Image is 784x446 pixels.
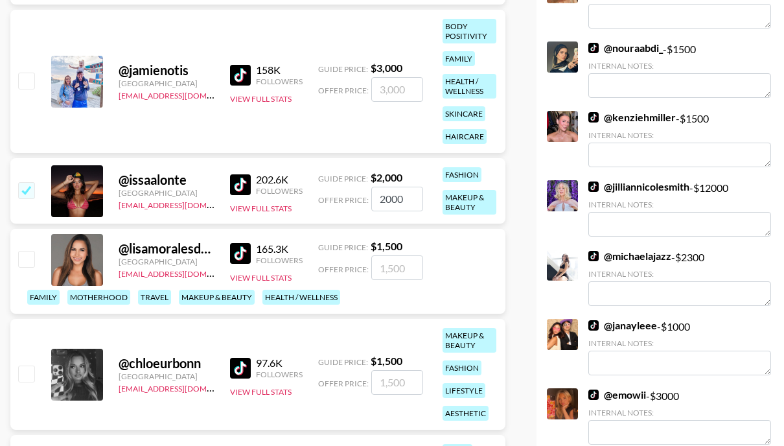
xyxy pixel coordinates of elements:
[119,241,214,257] div: @ lisamoralesduke
[179,290,255,305] div: makeup & beauty
[588,388,646,401] a: @emowii
[119,381,249,393] a: [EMAIL_ADDRESS][DOMAIN_NAME]
[443,51,475,66] div: family
[256,186,303,196] div: Followers
[443,19,496,43] div: body positivity
[119,62,214,78] div: @ jamienotis
[256,64,303,76] div: 158K
[262,290,340,305] div: health / wellness
[443,129,487,144] div: haircare
[119,355,214,371] div: @ chloeurbonn
[443,406,489,421] div: aesthetic
[588,269,771,279] div: Internal Notes:
[318,357,368,367] span: Guide Price:
[119,78,214,88] div: [GEOGRAPHIC_DATA]
[318,174,368,183] span: Guide Price:
[588,61,771,71] div: Internal Notes:
[119,88,249,100] a: [EMAIL_ADDRESS][DOMAIN_NAME]
[588,112,599,123] img: TikTok
[588,43,599,53] img: TikTok
[588,338,771,348] div: Internal Notes:
[318,264,369,274] span: Offer Price:
[67,290,130,305] div: motherhood
[138,290,171,305] div: travel
[256,357,303,370] div: 97.6K
[230,65,251,86] img: TikTok
[119,172,214,188] div: @ issaalonte
[371,171,402,183] strong: $ 2,000
[230,94,292,104] button: View Full Stats
[230,273,292,283] button: View Full Stats
[588,319,771,375] div: - $ 1000
[256,76,303,86] div: Followers
[588,41,663,54] a: @nouraabdi_
[256,255,303,265] div: Followers
[256,370,303,379] div: Followers
[27,290,60,305] div: family
[443,74,496,99] div: health / wellness
[318,64,368,74] span: Guide Price:
[256,242,303,255] div: 165.3K
[588,182,599,192] img: TikTok
[318,86,369,95] span: Offer Price:
[588,200,771,209] div: Internal Notes:
[588,319,657,332] a: @janayleee
[230,243,251,264] img: TikTok
[318,195,369,205] span: Offer Price:
[371,240,402,252] strong: $ 1,500
[588,180,689,193] a: @jilliannicolesmith
[230,204,292,213] button: View Full Stats
[588,408,771,417] div: Internal Notes:
[119,371,214,381] div: [GEOGRAPHIC_DATA]
[443,190,496,215] div: makeup & beauty
[588,388,771,445] div: - $ 3000
[443,328,496,353] div: makeup & beauty
[318,242,368,252] span: Guide Price:
[588,111,676,124] a: @kenziehmiller
[371,255,423,280] input: 1,500
[371,62,402,74] strong: $ 3,000
[230,387,292,397] button: View Full Stats
[588,320,599,331] img: TikTok
[230,358,251,379] img: TikTok
[443,167,481,182] div: fashion
[588,130,771,140] div: Internal Notes:
[443,383,485,398] div: lifestyle
[588,251,599,261] img: TikTok
[371,187,423,211] input: 2,000
[588,111,771,167] div: - $ 1500
[256,173,303,186] div: 202.6K
[588,390,599,400] img: TikTok
[119,188,214,198] div: [GEOGRAPHIC_DATA]
[119,198,249,210] a: [EMAIL_ADDRESS][DOMAIN_NAME]
[588,250,671,263] a: @michaelajazz
[230,174,251,195] img: TikTok
[588,41,771,98] div: - $ 1500
[119,266,249,279] a: [EMAIL_ADDRESS][DOMAIN_NAME]
[119,257,214,266] div: [GEOGRAPHIC_DATA]
[443,360,481,375] div: fashion
[588,250,771,306] div: - $ 2300
[371,370,423,395] input: 1,500
[443,106,485,121] div: skincare
[371,355,402,367] strong: $ 1,500
[588,180,771,237] div: - $ 12000
[371,77,423,102] input: 3,000
[318,379,369,388] span: Offer Price:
